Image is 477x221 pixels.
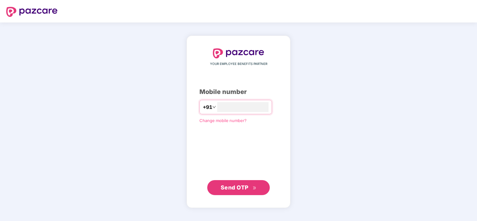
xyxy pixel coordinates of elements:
[210,61,267,66] span: YOUR EMPLOYEE BENEFITS PARTNER
[203,103,212,111] span: +91
[253,186,257,190] span: double-right
[221,184,249,191] span: Send OTP
[6,7,58,17] img: logo
[212,105,216,109] span: down
[207,180,270,195] button: Send OTPdouble-right
[213,48,264,58] img: logo
[199,118,247,123] a: Change mobile number?
[199,87,278,97] div: Mobile number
